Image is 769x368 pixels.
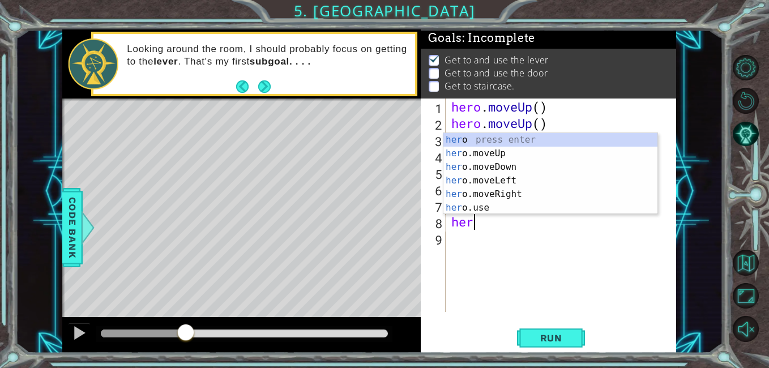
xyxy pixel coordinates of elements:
p: Get to staircase. [445,80,514,92]
a: Back to Map [734,246,769,280]
span: Goals [428,31,535,45]
span: Code Bank [63,193,82,262]
button: Unmute [733,316,759,342]
p: Get to and use the door [445,67,548,79]
div: 5 [423,166,446,182]
button: Shift+Enter: Run current code. [517,326,585,351]
p: Get to and use the lever [445,54,548,66]
div: 6 [423,182,446,199]
div: 8 [423,215,446,232]
strong: lever [153,56,178,67]
button: Maximize Browser [733,283,759,309]
button: Restart Level [733,88,759,114]
div: 4 [423,149,446,166]
button: Ctrl + P: Pause [68,323,91,346]
button: Next [258,80,270,93]
div: 3 [423,133,446,149]
img: Check mark for checkbox [429,54,440,63]
div: 2 [423,117,446,133]
button: Level Options [733,55,759,81]
div: 1 [423,100,446,117]
strong: subgoal. . . . [250,56,311,67]
span: : Incomplete [462,31,535,45]
button: Back to Map [733,250,759,276]
button: AI Hint [733,121,759,147]
div: 7 [423,199,446,215]
p: Looking around the room, I should probably focus on getting to the . That's my first [127,43,407,68]
div: 9 [423,232,446,248]
span: Run [529,332,574,344]
button: Back [236,80,258,93]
